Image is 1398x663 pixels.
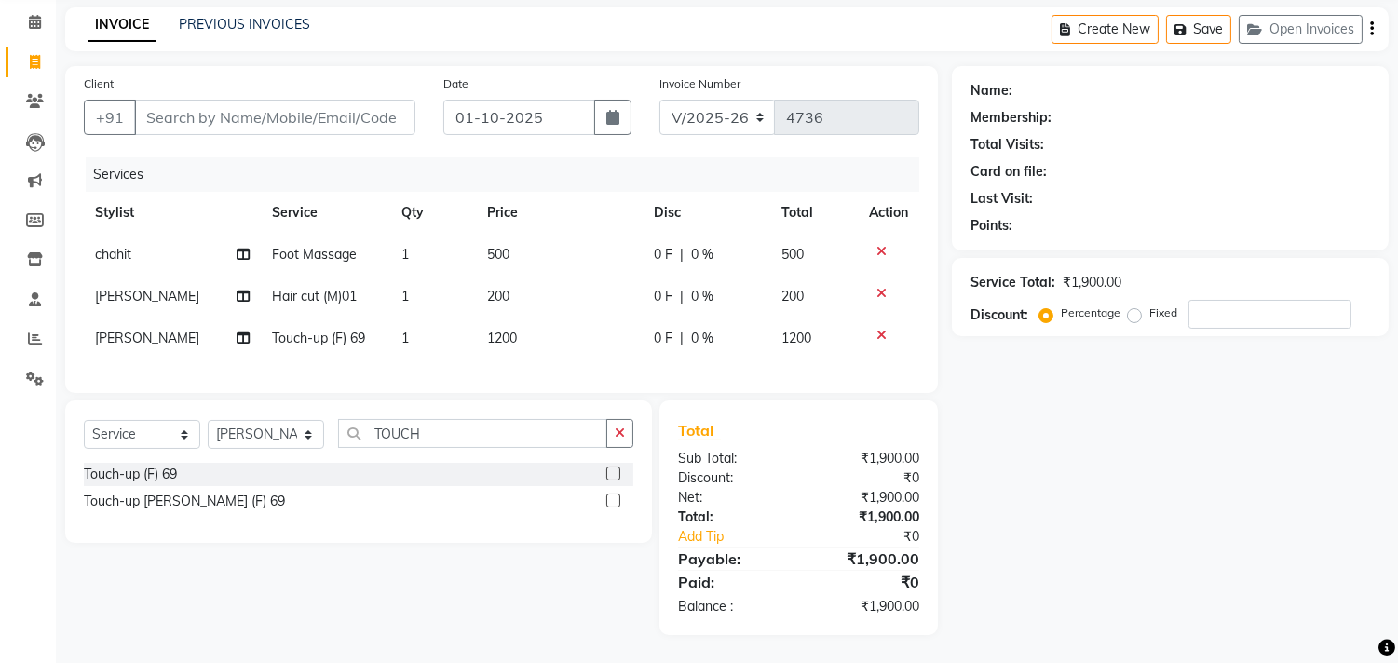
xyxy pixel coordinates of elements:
span: 1 [401,288,409,304]
th: Action [858,192,919,234]
div: Total Visits: [970,135,1044,155]
span: Foot Massage [273,246,358,263]
th: Qty [390,192,476,234]
span: Touch-up (F) 69 [273,330,366,346]
label: Client [84,75,114,92]
a: Add Tip [664,527,821,547]
span: Total [678,421,721,440]
div: Net: [664,488,799,507]
span: 0 F [654,245,672,264]
button: Open Invoices [1239,15,1363,44]
span: | [680,329,684,348]
div: ₹0 [799,468,934,488]
button: +91 [84,100,136,135]
button: Save [1166,15,1231,44]
th: Stylist [84,192,262,234]
span: | [680,245,684,264]
div: ₹1,900.00 [799,548,934,570]
a: PREVIOUS INVOICES [179,16,310,33]
div: Touch-up (F) 69 [84,465,177,484]
span: | [680,287,684,306]
span: 0 % [691,245,713,264]
label: Fixed [1149,304,1177,321]
button: Create New [1052,15,1159,44]
span: 1200 [782,330,812,346]
div: Touch-up [PERSON_NAME] (F) 69 [84,492,285,511]
div: ₹1,900.00 [799,488,934,507]
div: Name: [970,81,1012,101]
div: Services [86,157,933,192]
span: chahit [95,246,131,263]
input: Search or Scan [338,419,607,448]
div: Service Total: [970,273,1055,292]
span: 1 [401,330,409,346]
div: Card on file: [970,162,1047,182]
div: Balance : [664,597,799,616]
div: Paid: [664,571,799,593]
th: Disc [643,192,770,234]
div: Discount: [664,468,799,488]
div: Last Visit: [970,189,1033,209]
label: Date [443,75,468,92]
th: Service [262,192,391,234]
div: Membership: [970,108,1052,128]
span: [PERSON_NAME] [95,330,199,346]
div: Sub Total: [664,449,799,468]
div: Payable: [664,548,799,570]
span: 1200 [487,330,517,346]
div: Discount: [970,305,1028,325]
span: 0 F [654,287,672,306]
th: Price [476,192,643,234]
div: Total: [664,507,799,527]
span: 0 % [691,287,713,306]
span: 200 [487,288,509,304]
label: Invoice Number [659,75,740,92]
span: Hair cut (M)01 [273,288,358,304]
div: ₹1,900.00 [799,449,934,468]
div: ₹1,900.00 [799,507,934,527]
th: Total [771,192,859,234]
div: Points: [970,216,1012,236]
div: ₹0 [799,571,934,593]
input: Search by Name/Mobile/Email/Code [134,100,415,135]
div: ₹1,900.00 [799,597,934,616]
span: 1 [401,246,409,263]
div: ₹0 [821,527,934,547]
span: 0 % [691,329,713,348]
span: [PERSON_NAME] [95,288,199,304]
a: INVOICE [88,8,156,42]
span: 500 [782,246,805,263]
span: 0 F [654,329,672,348]
span: 200 [782,288,805,304]
label: Percentage [1061,304,1120,321]
div: ₹1,900.00 [1063,273,1121,292]
span: 500 [487,246,509,263]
